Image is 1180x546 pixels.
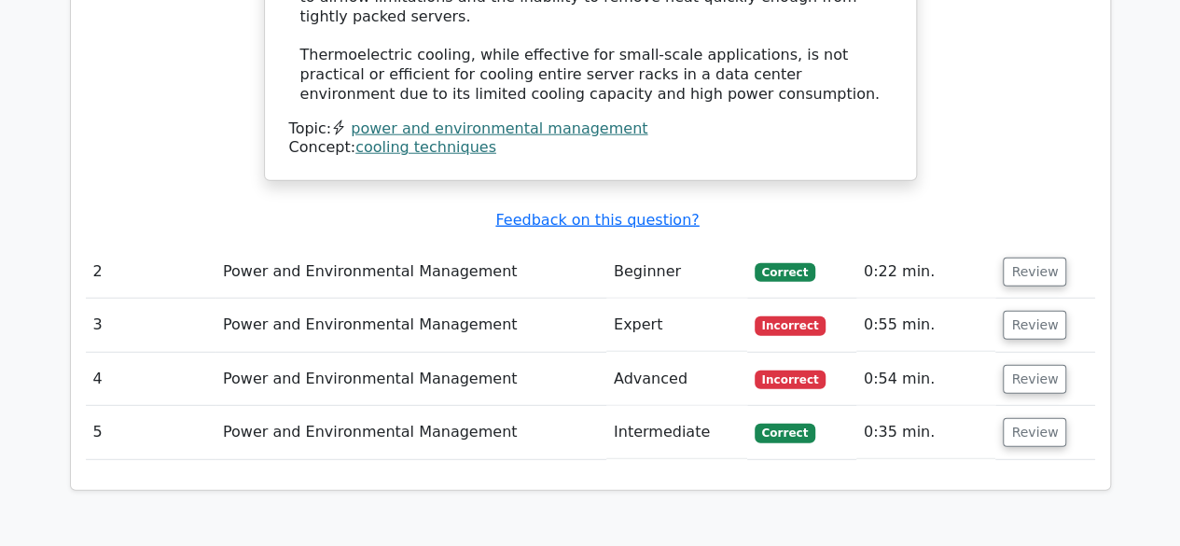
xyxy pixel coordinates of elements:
[606,245,747,299] td: Beginner
[755,316,826,335] span: Incorrect
[755,263,815,282] span: Correct
[215,353,606,406] td: Power and Environmental Management
[1003,258,1066,287] button: Review
[1003,365,1066,394] button: Review
[289,119,892,139] div: Topic:
[856,406,996,459] td: 0:35 min.
[606,406,747,459] td: Intermediate
[856,299,996,352] td: 0:55 min.
[1003,311,1066,340] button: Review
[355,138,496,156] a: cooling techniques
[86,245,215,299] td: 2
[606,299,747,352] td: Expert
[351,119,647,137] a: power and environmental management
[289,138,892,158] div: Concept:
[1003,418,1066,447] button: Review
[606,353,747,406] td: Advanced
[856,245,996,299] td: 0:22 min.
[755,371,826,389] span: Incorrect
[215,245,606,299] td: Power and Environmental Management
[755,424,815,442] span: Correct
[86,299,215,352] td: 3
[856,353,996,406] td: 0:54 min.
[215,406,606,459] td: Power and Environmental Management
[215,299,606,352] td: Power and Environmental Management
[495,211,699,229] a: Feedback on this question?
[86,406,215,459] td: 5
[86,353,215,406] td: 4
